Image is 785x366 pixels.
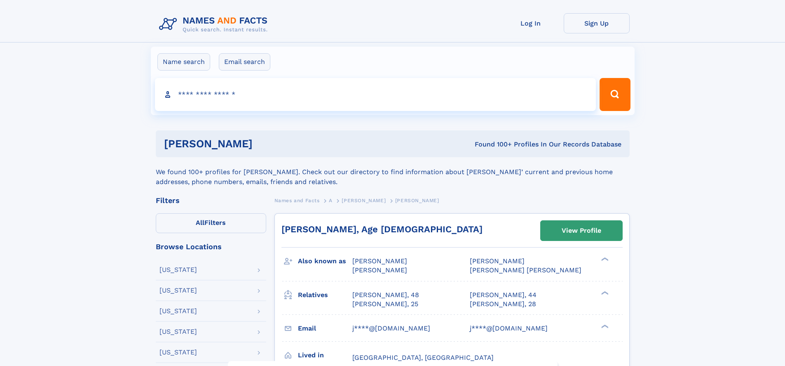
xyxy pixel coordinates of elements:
button: Search Button [600,78,630,111]
a: View Profile [541,221,622,241]
div: Filters [156,197,266,204]
a: Sign Up [564,13,630,33]
h3: Also known as [298,254,352,268]
label: Name search [157,53,210,71]
a: Names and Facts [274,195,320,205]
div: [US_STATE] [159,349,197,356]
div: [US_STATE] [159,328,197,335]
div: Found 100+ Profiles In Our Records Database [363,140,621,149]
span: [PERSON_NAME] [395,198,439,203]
span: All [196,219,204,227]
div: ❯ [599,257,609,262]
span: [GEOGRAPHIC_DATA], [GEOGRAPHIC_DATA] [352,354,494,361]
a: Log In [498,13,564,33]
div: We found 100+ profiles for [PERSON_NAME]. Check out our directory to find information about [PERS... [156,157,630,187]
span: [PERSON_NAME] [PERSON_NAME] [470,266,581,274]
h3: Relatives [298,288,352,302]
a: [PERSON_NAME], 48 [352,290,419,300]
span: A [329,198,333,203]
span: [PERSON_NAME] [352,266,407,274]
span: [PERSON_NAME] [342,198,386,203]
span: [PERSON_NAME] [470,257,525,265]
span: [PERSON_NAME] [352,257,407,265]
h1: [PERSON_NAME] [164,139,364,149]
label: Email search [219,53,270,71]
div: Browse Locations [156,243,266,250]
a: [PERSON_NAME], 28 [470,300,536,309]
h3: Lived in [298,348,352,362]
input: search input [155,78,596,111]
div: [US_STATE] [159,308,197,314]
a: [PERSON_NAME], 25 [352,300,418,309]
h3: Email [298,321,352,335]
div: ❯ [599,323,609,329]
div: View Profile [562,221,601,240]
a: [PERSON_NAME], Age [DEMOGRAPHIC_DATA] [281,224,483,234]
div: [US_STATE] [159,287,197,294]
img: Logo Names and Facts [156,13,274,35]
a: A [329,195,333,205]
a: [PERSON_NAME], 44 [470,290,537,300]
a: [PERSON_NAME] [342,195,386,205]
label: Filters [156,213,266,233]
div: [US_STATE] [159,267,197,273]
div: ❯ [599,290,609,295]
